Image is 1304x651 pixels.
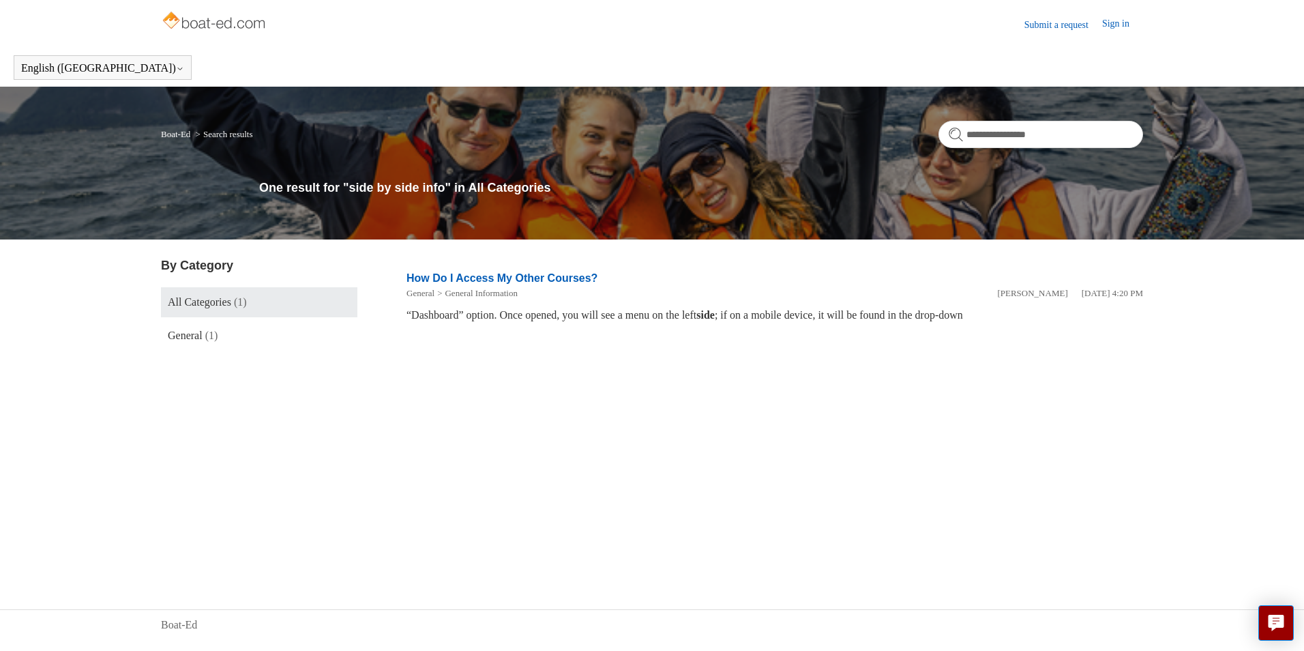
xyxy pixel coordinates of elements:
[406,287,434,300] li: General
[168,296,231,308] span: All Categories
[234,296,247,308] span: (1)
[161,617,197,633] a: Boat-Ed
[406,288,434,298] a: General
[406,307,1143,323] div: “Dashboard” option. Once opened, you will see a menu on the left ; if on a mobile device, it will...
[161,129,193,139] li: Boat-Ed
[1082,288,1143,298] time: 01/05/2024, 16:20
[1258,605,1294,641] button: Live chat
[938,121,1143,148] input: Search
[259,179,1143,197] h1: One result for "side by side info" in All Categories
[696,309,715,321] em: side
[161,129,190,139] a: Boat-Ed
[161,287,357,317] a: All Categories (1)
[434,287,518,300] li: General Information
[205,330,218,341] span: (1)
[445,288,517,298] a: General Information
[1102,16,1143,33] a: Sign in
[168,330,203,341] span: General
[161,321,357,351] a: General (1)
[193,129,253,139] li: Search results
[161,8,269,35] img: Boat-Ed Help Center home page
[21,62,184,74] button: English ([GEOGRAPHIC_DATA])
[997,287,1067,300] li: [PERSON_NAME]
[406,272,597,284] a: How Do I Access My Other Courses?
[161,257,357,275] h3: By Category
[1024,18,1102,32] a: Submit a request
